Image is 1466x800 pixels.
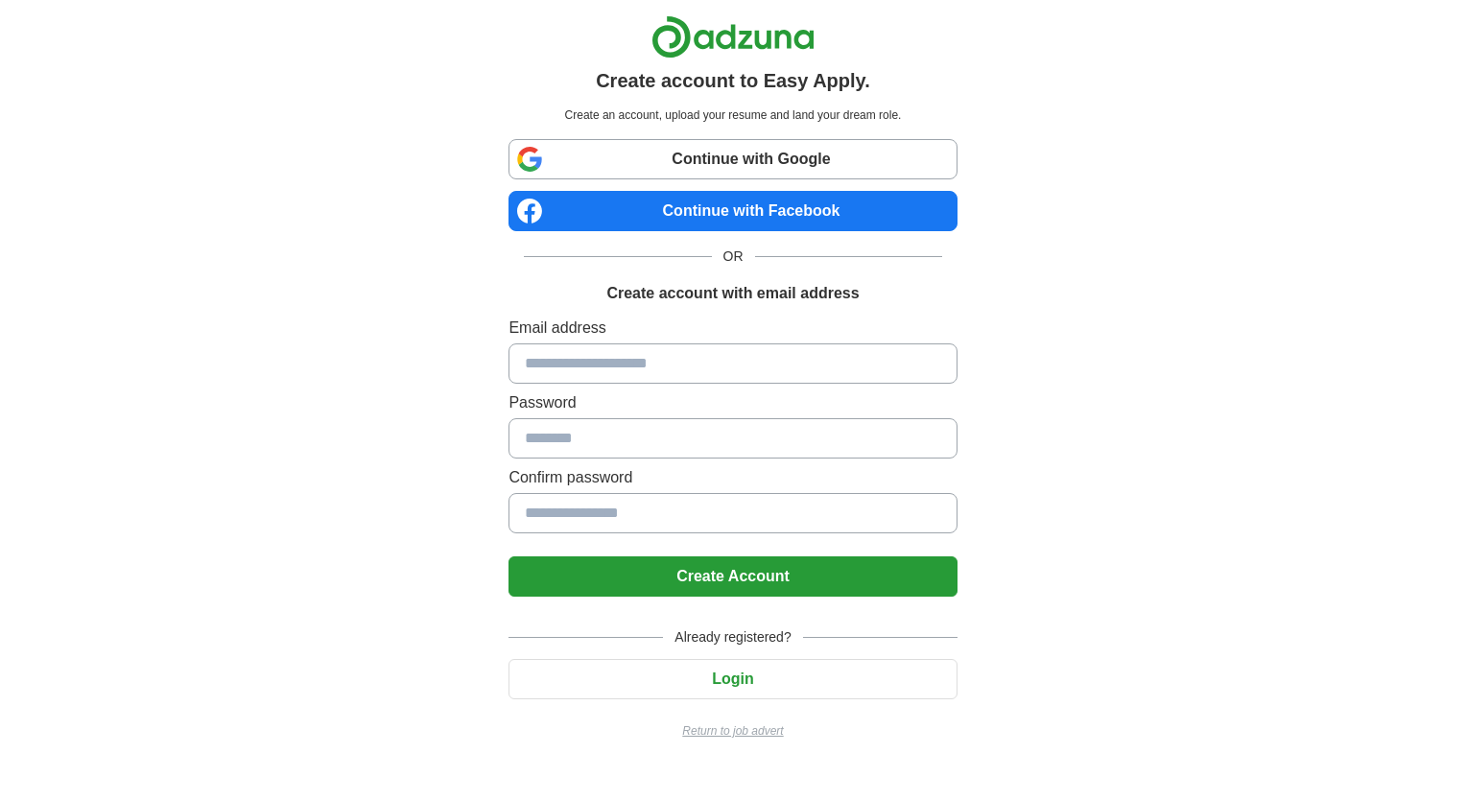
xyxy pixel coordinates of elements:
a: Continue with Google [508,139,957,179]
p: Create an account, upload your resume and land your dream role. [512,106,953,124]
h1: Create account to Easy Apply. [596,66,870,95]
button: Login [508,659,957,699]
span: OR [712,247,755,267]
img: Adzuna logo [651,15,815,59]
button: Create Account [508,556,957,597]
a: Login [508,671,957,687]
label: Confirm password [508,466,957,489]
a: Continue with Facebook [508,191,957,231]
span: Already registered? [663,627,802,647]
label: Password [508,391,957,414]
h1: Create account with email address [606,282,859,305]
a: Return to job advert [508,722,957,740]
label: Email address [508,317,957,340]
